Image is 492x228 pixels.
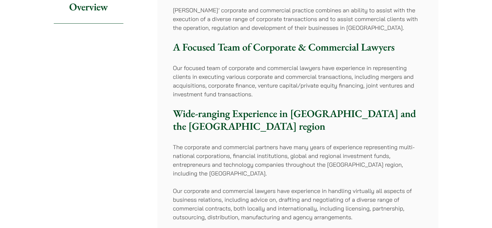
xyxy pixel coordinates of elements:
[173,186,423,222] p: Our corporate and commercial lawyers have experience in handling virtually all aspects of busines...
[173,6,423,32] p: [PERSON_NAME]’ corporate and commercial practice combines an ability to assist with the execution...
[173,143,423,178] p: The corporate and commercial partners have many years of experience representing multi-national c...
[173,64,423,99] p: Our focused team of corporate and commercial lawyers have experience in representing clients in e...
[173,107,423,132] h3: Wide-ranging Experience in [GEOGRAPHIC_DATA] and the [GEOGRAPHIC_DATA] region
[173,41,423,53] h3: A Focused Team of Corporate & Commercial Lawyers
